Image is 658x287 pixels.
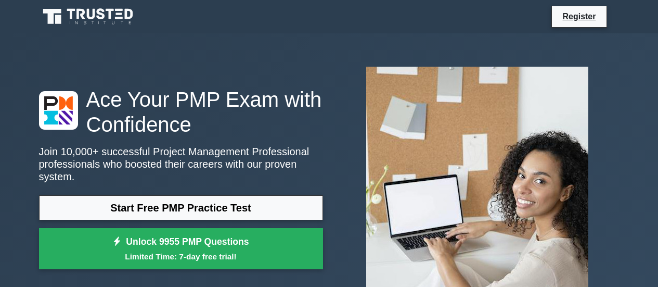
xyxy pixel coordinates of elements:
p: Join 10,000+ successful Project Management Professional professionals who boosted their careers w... [39,145,323,183]
small: Limited Time: 7-day free trial! [52,251,310,263]
h1: Ace Your PMP Exam with Confidence [39,87,323,137]
a: Start Free PMP Practice Test [39,195,323,220]
a: Unlock 9955 PMP QuestionsLimited Time: 7-day free trial! [39,228,323,270]
a: Register [556,10,602,23]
